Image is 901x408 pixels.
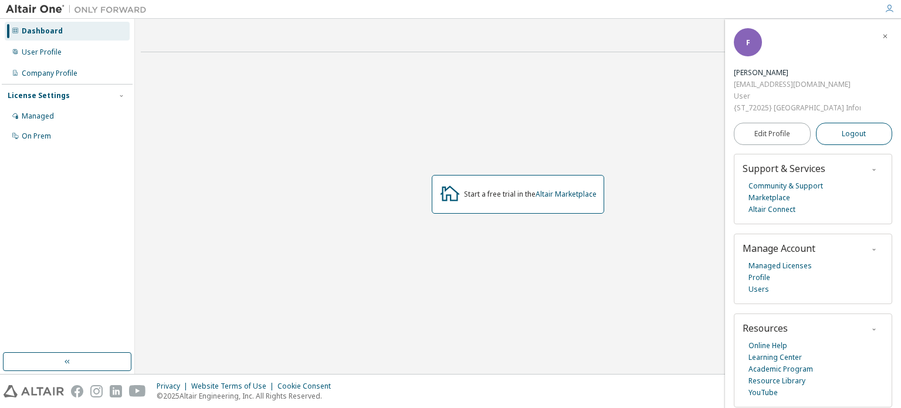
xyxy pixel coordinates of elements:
[748,180,823,192] a: Community & Support
[734,90,861,102] div: User
[748,204,795,215] a: Altair Connect
[754,129,790,139] span: Edit Profile
[536,189,597,199] a: Altair Marketplace
[748,387,778,399] a: YouTube
[842,128,866,140] span: Logout
[22,48,62,57] div: User Profile
[277,382,338,391] div: Cookie Consent
[22,131,51,141] div: On Prem
[748,352,802,363] a: Learning Center
[464,190,597,199] div: Start a free trial in the
[6,4,153,15] img: Altair One
[748,363,813,375] a: Academic Program
[22,69,77,78] div: Company Profile
[743,162,825,175] span: Support & Services
[748,192,790,204] a: Marketplace
[734,123,811,145] a: Edit Profile
[90,385,103,397] img: instagram.svg
[8,91,70,100] div: License Settings
[748,284,769,295] a: Users
[743,242,815,255] span: Manage Account
[157,391,338,401] p: © 2025 Altair Engineering, Inc. All Rights Reserved.
[734,79,861,90] div: [EMAIL_ADDRESS][DOMAIN_NAME]
[816,123,893,145] button: Logout
[734,102,861,114] div: {ST_72025} [GEOGRAPHIC_DATA] Informatika
[4,385,64,397] img: altair_logo.svg
[734,67,861,79] div: Fariz Kurnia
[748,272,770,284] a: Profile
[22,112,54,121] div: Managed
[191,382,277,391] div: Website Terms of Use
[22,26,63,36] div: Dashboard
[157,382,191,391] div: Privacy
[129,385,146,397] img: youtube.svg
[748,340,787,352] a: Online Help
[748,260,812,272] a: Managed Licenses
[743,322,788,335] span: Resources
[746,38,750,48] span: F
[71,385,83,397] img: facebook.svg
[748,375,805,387] a: Resource Library
[110,385,122,397] img: linkedin.svg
